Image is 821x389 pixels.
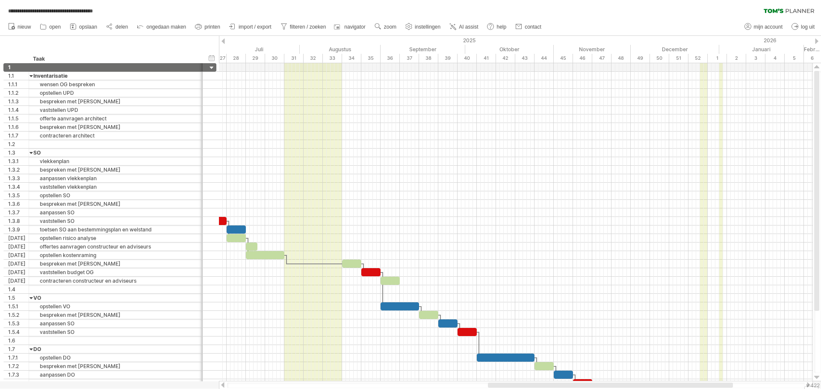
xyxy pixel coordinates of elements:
div: 29 [246,54,265,63]
div: toetsen SO aan bestemmingsplan en welstand [33,225,198,234]
div: 42 [496,54,515,63]
div: bespreken met [PERSON_NAME] [33,97,198,105]
div: 1.3.6 [8,200,29,208]
div: 30 [265,54,284,63]
span: AI assist [459,24,478,30]
div: 1 [708,54,727,63]
div: VO [33,294,198,302]
div: bespreken met [PERSON_NAME] [33,123,198,131]
span: zoom [384,24,396,30]
div: [DATE] [8,234,29,242]
div: SO [33,149,198,157]
a: delen [104,21,130,32]
div: Augustus 2025 [300,45,381,54]
div: vaststellen budget OG [33,268,198,276]
div: offertes aanvragen constructeur en adviseurs [33,243,198,251]
div: Januari 2026 [719,45,804,54]
div: opstellen DO [33,354,198,362]
div: 50 [650,54,669,63]
div: 52 [688,54,708,63]
a: navigator [333,21,368,32]
div: opstellen risico analyse [33,234,198,242]
a: ongedaan maken [135,21,189,32]
div: vaststellen UPD [33,106,198,114]
div: 5 [785,54,804,63]
div: 3 [746,54,765,63]
div: 49 [631,54,650,63]
span: help [496,24,506,30]
div: 1.3.9 [8,225,29,234]
div: 45 [554,54,573,63]
div: 1.1.6 [8,123,29,131]
div: 31 [284,54,304,63]
div: 1.3.8 [8,217,29,225]
div: 32 [304,54,323,63]
div: 1.5.1 [8,302,29,310]
div: 44 [535,54,554,63]
div: 47 [592,54,611,63]
div: vaststellen SO [33,217,198,225]
span: open [49,24,61,30]
div: 37 [400,54,419,63]
div: 46 [573,54,592,63]
div: opstellen VO [33,302,198,310]
div: 1.5.2 [8,311,29,319]
div: 1.2 [8,140,29,148]
div: 1.7.3 [8,371,29,379]
div: vaststellen SO [33,328,198,336]
div: aanpassen vlekkenplan [33,174,198,182]
a: log uit [789,21,817,32]
div: contracteren constructeur en adviseurs [33,277,198,285]
div: 1.3.4 [8,183,29,191]
div: bespreken met [PERSON_NAME] [33,166,198,174]
div: vlekkenplan [33,157,198,165]
div: 1.4 [8,285,29,293]
div: Inventarisatie [33,72,198,80]
span: import / export [239,24,272,30]
div: 43 [515,54,535,63]
div: 1.7.4 [8,379,29,387]
span: ongedaan maken [146,24,186,30]
div: [DATE] [8,277,29,285]
div: 1.3.7 [8,208,29,216]
div: 1.3 [8,149,29,157]
div: 1.7.1 [8,354,29,362]
div: 1.3.3 [8,174,29,182]
div: 1.5.3 [8,319,29,328]
div: bespreken met [PERSON_NAME] [33,200,198,208]
span: printen [204,24,220,30]
div: opstellen SO [33,191,198,199]
div: 1.1.3 [8,97,29,105]
a: import / export [227,21,274,32]
div: 48 [611,54,631,63]
div: November 2025 [554,45,631,54]
a: printen [193,21,223,32]
div: v 422 [806,382,820,389]
div: [DATE] [8,260,29,268]
a: contact [513,21,544,32]
span: nieuw [18,24,31,30]
div: [DATE] [8,243,29,251]
div: 1.1.2 [8,89,29,97]
div: 1.6 [8,336,29,345]
div: 1 [8,63,29,71]
div: bespreken met [PERSON_NAME] [33,260,198,268]
div: Juli 2025 [211,45,300,54]
div: Taak [33,55,198,63]
div: 1.1.7 [8,132,29,140]
div: 1.1.5 [8,114,29,123]
div: bespreken met [PERSON_NAME] [33,362,198,370]
a: instellingen [403,21,443,32]
div: Oktober 2025 [465,45,554,54]
a: nieuw [6,21,33,32]
div: 2 [727,54,746,63]
div: aanpassen DO [33,371,198,379]
div: 33 [323,54,342,63]
div: 1.7 [8,345,29,353]
span: filteren / zoeken [290,24,326,30]
div: offerte aanvragen architect [33,114,198,123]
div: aanpassen SO [33,319,198,328]
div: vaststellen vlekkenplan [33,183,198,191]
div: 1.1 [8,72,29,80]
span: opslaan [79,24,97,30]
